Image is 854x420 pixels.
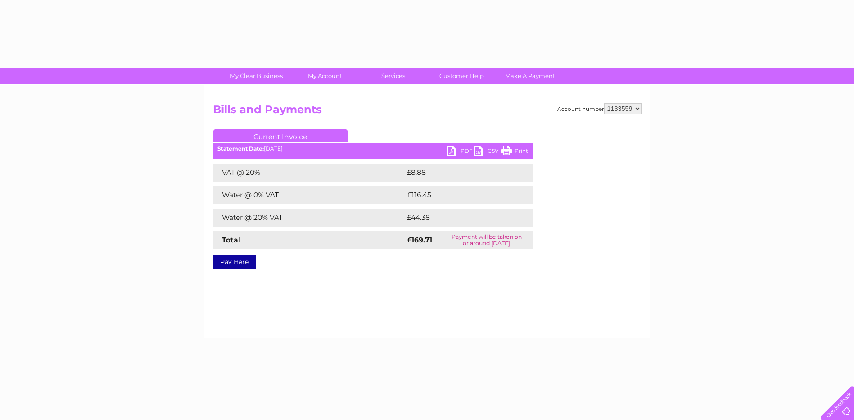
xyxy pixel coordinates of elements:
[219,68,294,84] a: My Clear Business
[213,186,405,204] td: Water @ 0% VAT
[447,146,474,159] a: PDF
[213,209,405,227] td: Water @ 20% VAT
[356,68,430,84] a: Services
[493,68,567,84] a: Make A Payment
[441,231,532,249] td: Payment will be taken on or around [DATE]
[288,68,362,84] a: My Account
[557,103,642,114] div: Account number
[213,129,348,142] a: Current Invoice
[213,146,533,152] div: [DATE]
[213,255,256,269] a: Pay Here
[474,146,501,159] a: CSV
[213,164,405,182] td: VAT @ 20%
[222,236,240,244] strong: Total
[501,146,528,159] a: Print
[217,145,264,152] b: Statement Date:
[405,186,515,204] td: £116.45
[405,209,515,227] td: £44.38
[407,236,432,244] strong: £169.71
[213,103,642,120] h2: Bills and Payments
[425,68,499,84] a: Customer Help
[405,164,512,182] td: £8.88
